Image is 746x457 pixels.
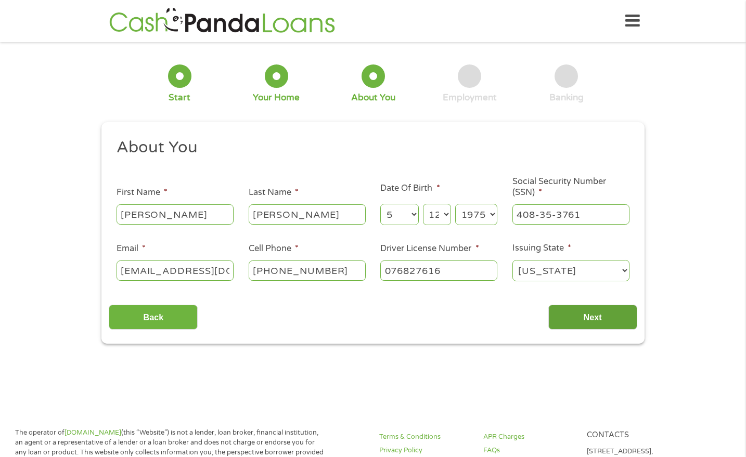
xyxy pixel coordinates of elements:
input: john@gmail.com [117,260,234,280]
label: Email [117,243,146,254]
a: [DOMAIN_NAME] [65,428,121,437]
div: Banking [549,92,584,103]
a: Terms & Conditions [379,432,470,442]
h4: Contacts [587,430,678,440]
label: First Name [117,187,168,198]
label: Issuing State [512,243,571,254]
a: APR Charges [483,432,574,442]
label: Driver License Number [380,243,479,254]
label: Cell Phone [249,243,299,254]
input: 078-05-1120 [512,204,629,224]
div: Your Home [253,92,300,103]
label: Last Name [249,187,299,198]
label: Social Security Number (SSN) [512,176,629,198]
a: FAQs [483,446,574,455]
a: Privacy Policy [379,446,470,455]
div: About You [351,92,395,103]
h2: About You [117,137,622,158]
input: Next [548,305,637,330]
input: Back [109,305,198,330]
div: Start [169,92,190,103]
div: Employment [443,92,497,103]
label: Date Of Birth [380,183,440,194]
input: (541) 754-3010 [249,260,366,280]
input: Smith [249,204,366,224]
input: John [117,204,234,224]
img: GetLoanNow Logo [106,6,338,36]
